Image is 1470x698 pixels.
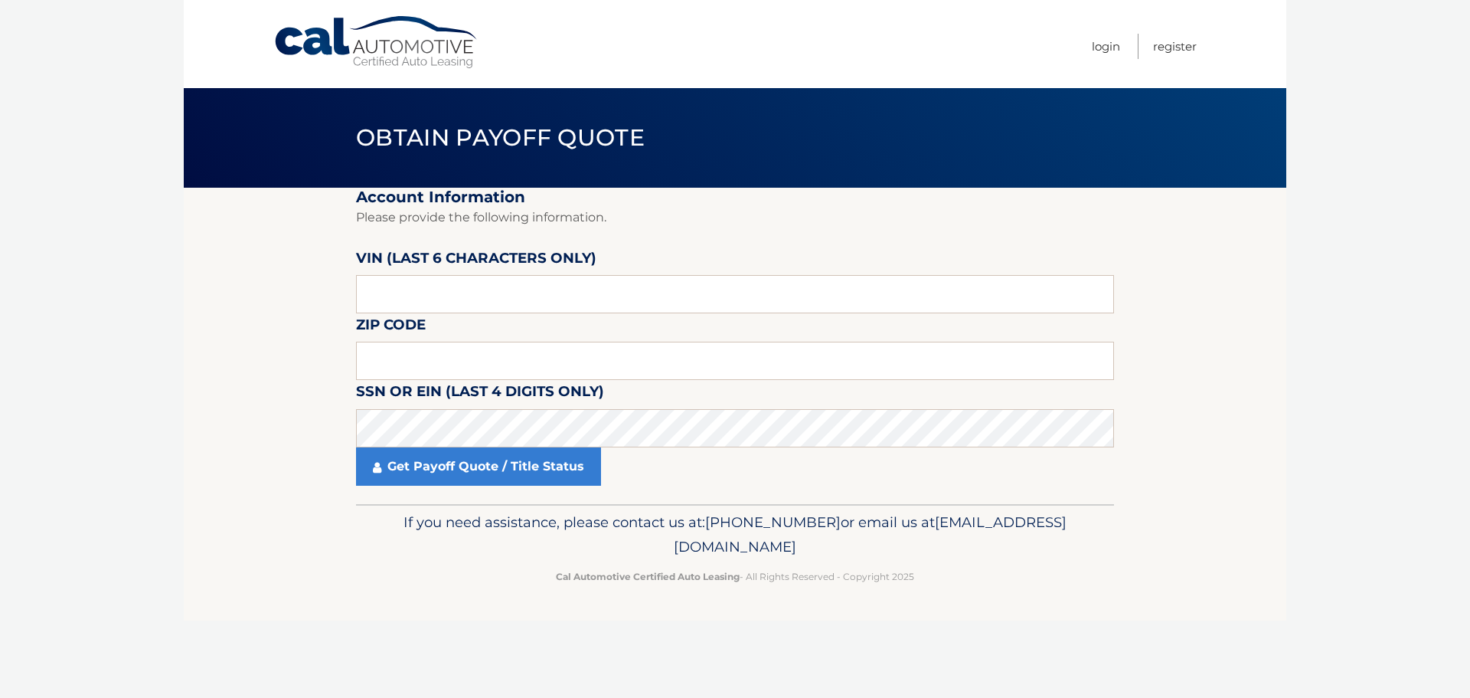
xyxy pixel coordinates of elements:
label: Zip Code [356,313,426,342]
span: Obtain Payoff Quote [356,123,645,152]
a: Login [1092,34,1120,59]
strong: Cal Automotive Certified Auto Leasing [556,571,740,582]
a: Get Payoff Quote / Title Status [356,447,601,486]
a: Cal Automotive [273,15,480,70]
label: VIN (last 6 characters only) [356,247,596,275]
p: Please provide the following information. [356,207,1114,228]
h2: Account Information [356,188,1114,207]
p: If you need assistance, please contact us at: or email us at [366,510,1104,559]
a: Register [1153,34,1197,59]
label: SSN or EIN (last 4 digits only) [356,380,604,408]
span: [PHONE_NUMBER] [705,513,841,531]
p: - All Rights Reserved - Copyright 2025 [366,569,1104,585]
